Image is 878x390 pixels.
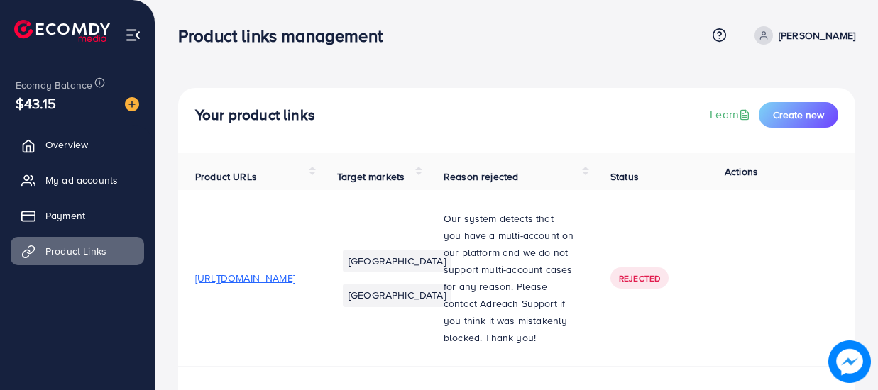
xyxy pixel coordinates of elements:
[125,27,141,43] img: menu
[195,169,257,184] span: Product URLs
[725,165,758,179] span: Actions
[45,208,85,223] span: Payment
[444,169,518,184] span: Reason rejected
[11,166,144,194] a: My ad accounts
[337,169,405,184] span: Target markets
[444,210,576,346] p: Our system detects that you have a multi-account on our platform and we do not support multi-acco...
[343,284,451,306] li: [GEOGRAPHIC_DATA]
[710,106,753,123] a: Learn
[45,244,106,258] span: Product Links
[749,26,855,45] a: [PERSON_NAME]
[610,169,639,184] span: Status
[178,26,394,46] h3: Product links management
[14,20,110,42] img: logo
[45,173,118,187] span: My ad accounts
[773,108,824,122] span: Create new
[11,130,144,159] a: Overview
[832,344,867,379] img: image
[16,93,56,113] span: $43.15
[125,97,139,111] img: image
[16,78,92,92] span: Ecomdy Balance
[619,272,660,284] span: Rejected
[195,271,295,285] span: [URL][DOMAIN_NAME]
[759,102,838,128] button: Create new
[11,201,144,230] a: Payment
[45,138,88,152] span: Overview
[195,106,315,124] h4: Your product links
[779,27,855,44] p: [PERSON_NAME]
[11,237,144,265] a: Product Links
[343,250,451,272] li: [GEOGRAPHIC_DATA]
